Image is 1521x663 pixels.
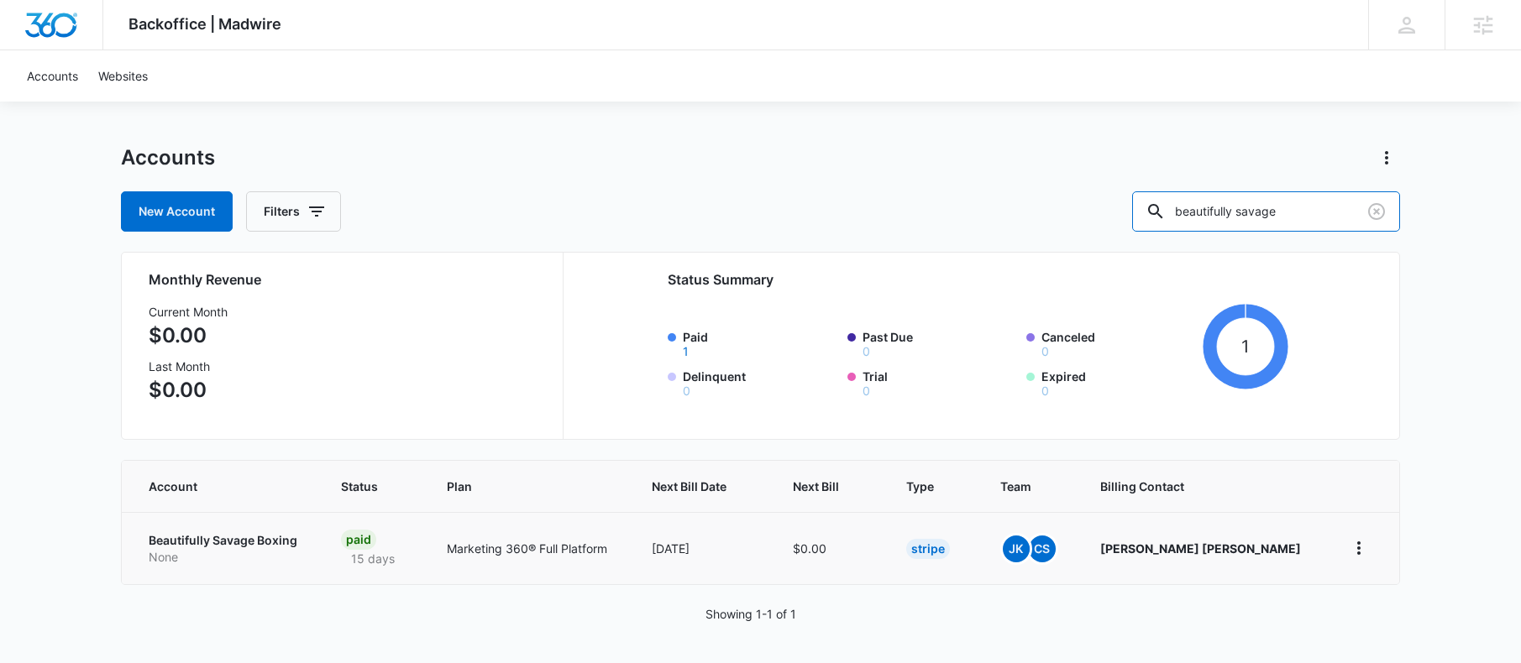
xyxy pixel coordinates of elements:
[906,478,936,495] span: Type
[149,532,301,565] a: Beautifully Savage BoxingNone
[149,303,228,321] h3: Current Month
[1029,535,1056,562] span: CS
[149,549,301,566] p: None
[652,478,729,495] span: Next Bill Date
[128,15,281,33] span: Backoffice | Madwire
[341,530,376,550] div: Paid
[683,346,689,358] button: Paid
[121,145,215,170] h1: Accounts
[1041,368,1196,397] label: Expired
[1000,478,1036,495] span: Team
[1041,328,1196,358] label: Canceled
[1241,336,1249,357] tspan: 1
[121,191,233,232] a: New Account
[1100,478,1305,495] span: Billing Contact
[341,478,382,495] span: Status
[17,50,88,102] a: Accounts
[88,50,158,102] a: Websites
[341,550,405,567] p: 15 days
[149,269,543,290] h2: Monthly Revenue
[447,540,611,557] p: Marketing 360® Full Platform
[149,478,276,495] span: Account
[705,605,796,623] p: Showing 1-1 of 1
[1100,541,1301,556] strong: [PERSON_NAME] [PERSON_NAME]
[149,532,301,549] p: Beautifully Savage Boxing
[246,191,341,232] button: Filters
[773,512,885,584] td: $0.00
[447,478,611,495] span: Plan
[863,328,1017,358] label: Past Due
[668,269,1288,290] h2: Status Summary
[632,512,774,584] td: [DATE]
[1132,191,1400,232] input: Search
[1345,535,1372,561] button: home
[149,358,228,375] h3: Last Month
[149,321,228,351] p: $0.00
[906,539,950,559] div: Stripe
[1363,198,1390,225] button: Clear
[683,328,837,358] label: Paid
[1003,535,1030,562] span: JK
[1373,144,1400,171] button: Actions
[683,368,837,397] label: Delinquent
[863,368,1017,397] label: Trial
[149,375,228,405] p: $0.00
[793,478,841,495] span: Next Bill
